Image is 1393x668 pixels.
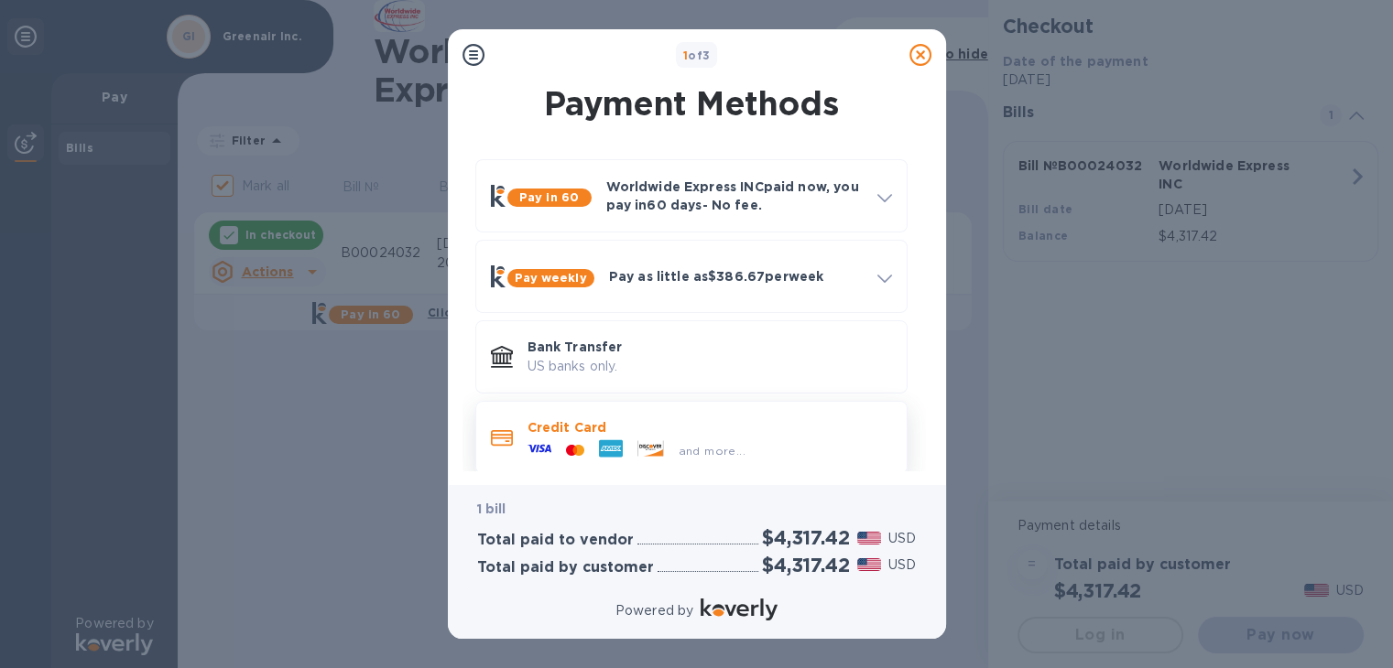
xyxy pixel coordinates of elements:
b: Pay in 60 [519,190,579,204]
p: USD [888,529,916,548]
p: Powered by [615,601,693,620]
b: 1 bill [477,501,506,516]
p: Pay as little as $386.67 per week [609,267,863,286]
h2: $4,317.42 [762,554,849,576]
h3: Total paid to vendor [477,532,634,549]
h3: Total paid by customer [477,559,654,576]
p: Bank Transfer [528,338,892,356]
p: Worldwide Express INC paid now, you pay in 60 days - No fee. [606,178,863,214]
h1: Payment Methods [472,84,911,123]
p: Credit Card [528,418,892,436]
img: Logo [701,598,778,620]
span: and more... [679,444,745,458]
span: 1 [683,48,688,62]
b: of 3 [683,48,711,62]
b: Pay weekly [515,271,587,285]
h2: $4,317.42 [762,526,849,549]
p: US banks only. [528,357,892,376]
img: USD [857,558,882,571]
p: USD [888,555,916,575]
img: USD [857,532,882,544]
